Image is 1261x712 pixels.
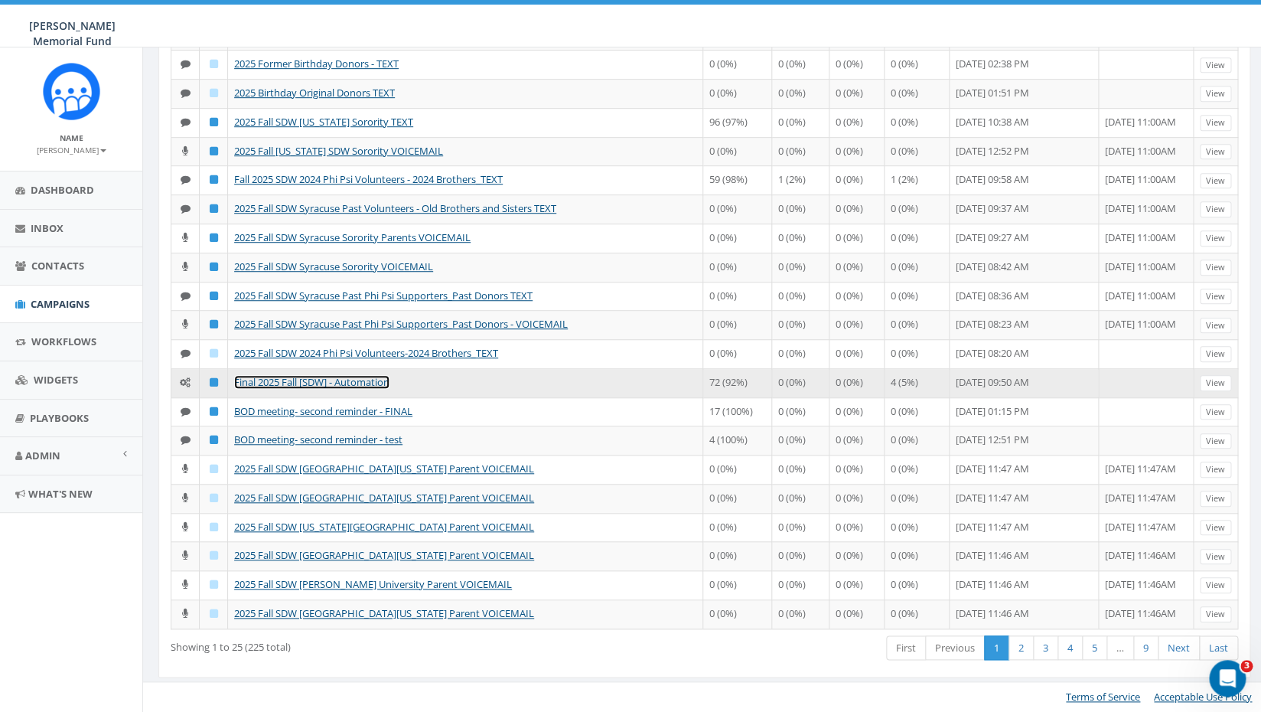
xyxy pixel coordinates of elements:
a: 2025 Fall SDW [GEOGRAPHIC_DATA][US_STATE] Parent VOICEMAIL [234,548,534,562]
a: View [1200,289,1231,305]
td: 0 (0%) [772,368,829,397]
td: 4 (5%) [885,368,950,397]
a: 2025 Fall SDW Syracuse Sorority VOICEMAIL [234,260,433,273]
span: Dashboard [31,183,94,197]
a: View [1200,433,1231,449]
td: 0 (0%) [829,194,885,224]
td: 0 (0%) [772,79,829,108]
td: 0 (0%) [885,484,950,513]
a: View [1200,144,1231,160]
td: [DATE] 12:51 PM [950,426,1099,455]
td: 0 (0%) [772,50,829,79]
a: 2025 Fall SDW [PERSON_NAME] University Parent VOICEMAIL [234,577,512,591]
i: Ringless Voice Mail [182,262,188,272]
a: 2025 Fall SDW Syracuse Past Phi Psi Supporters_Past Donors - VOICEMAIL [234,317,568,331]
td: 0 (0%) [703,310,772,339]
td: 0 (0%) [703,455,772,484]
td: 96 (97%) [703,108,772,137]
td: 0 (0%) [703,484,772,513]
a: 1 [984,635,1009,661]
a: View [1200,318,1231,334]
a: Final 2025 Fall [SDW] - Automation [234,375,389,389]
td: 0 (0%) [772,253,829,282]
a: 3 [1033,635,1058,661]
td: 0 (0%) [829,253,885,282]
a: 2025 Fall SDW 2024 Phi Psi Volunteers-2024 Brothers_TEXT [234,346,498,360]
a: View [1200,115,1231,131]
td: 0 (0%) [885,137,950,166]
td: [DATE] 02:38 PM [950,50,1099,79]
td: 0 (0%) [829,484,885,513]
td: 0 (0%) [829,397,885,426]
td: 0 (0%) [772,224,829,253]
span: Inbox [31,221,64,235]
td: 0 (0%) [703,570,772,599]
td: 17 (100%) [703,397,772,426]
td: 0 (0%) [829,513,885,542]
td: [DATE] 08:20 AM [950,339,1099,368]
span: Campaigns [31,297,90,311]
a: … [1106,635,1134,661]
div: Showing 1 to 25 (225 total) [171,634,602,655]
td: 0 (0%) [703,513,772,542]
td: 0 (0%) [885,541,950,570]
a: Terms of Service [1066,690,1140,704]
a: View [1200,86,1231,102]
i: Published [210,435,218,445]
i: Ringless Voice Mail [182,464,188,474]
a: 2025 Fall [US_STATE] SDW Sorority VOICEMAIL [234,144,443,158]
i: Ringless Voice Mail [182,550,188,560]
td: [DATE] 01:51 PM [950,79,1099,108]
td: [DATE] 11:00AM [1099,194,1194,224]
td: 0 (0%) [829,339,885,368]
td: 0 (0%) [703,339,772,368]
span: Playbooks [30,411,89,425]
span: [PERSON_NAME] Memorial Fund [29,18,116,48]
a: View [1200,201,1231,217]
td: 0 (0%) [772,108,829,137]
a: 2025 Fall SDW [GEOGRAPHIC_DATA][US_STATE] Parent VOICEMAIL [234,462,534,475]
td: 0 (0%) [829,426,885,455]
td: 0 (0%) [772,397,829,426]
td: 0 (0%) [829,599,885,629]
td: 0 (0%) [885,282,950,311]
td: [DATE] 10:38 AM [950,108,1099,137]
td: 0 (0%) [829,310,885,339]
a: 2 [1008,635,1034,661]
td: 0 (0%) [885,426,950,455]
a: Last [1199,635,1238,661]
a: Next [1158,635,1200,661]
td: 0 (0%) [885,50,950,79]
small: Name [60,132,83,143]
td: 0 (0%) [885,599,950,629]
i: Draft [210,493,218,503]
i: Ringless Voice Mail [182,233,188,243]
a: View [1200,520,1231,536]
td: 0 (0%) [829,165,885,194]
td: 0 (0%) [885,339,950,368]
td: [DATE] 11:47AM [1099,484,1194,513]
td: [DATE] 08:42 AM [950,253,1099,282]
i: Published [210,233,218,243]
td: 59 (98%) [703,165,772,194]
td: [DATE] 11:47AM [1099,455,1194,484]
td: [DATE] 09:27 AM [950,224,1099,253]
td: 0 (0%) [772,513,829,542]
span: Contacts [31,259,84,273]
a: View [1200,606,1231,622]
i: Text SMS [181,175,191,185]
i: Ringless Voice Mail [182,493,188,503]
i: Draft [210,88,218,98]
i: Text SMS [181,88,191,98]
span: What's New [28,487,93,501]
td: [DATE] 11:00AM [1099,224,1194,253]
td: [DATE] 11:47 AM [950,484,1099,513]
td: 0 (0%) [772,599,829,629]
a: First [886,635,926,661]
td: 72 (92%) [703,368,772,397]
td: 0 (0%) [772,484,829,513]
td: [DATE] 11:46 AM [950,541,1099,570]
td: 0 (0%) [703,282,772,311]
td: 0 (0%) [829,224,885,253]
td: [DATE] 01:15 PM [950,397,1099,426]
